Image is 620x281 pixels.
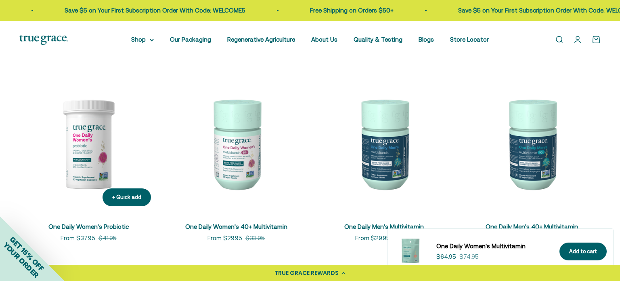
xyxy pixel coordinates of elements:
[354,36,402,43] a: Quality & Testing
[302,7,386,14] a: Free Shipping on Orders $50+
[103,188,151,207] button: + Quick add
[436,241,550,251] a: One Daily Women's Multivitamin
[227,36,295,43] a: Regenerative Agriculture
[419,36,434,43] a: Blogs
[131,35,154,44] summary: Shop
[355,233,390,243] sale-price: From $29.95
[274,269,339,277] div: TRUE GRACE REWARDS
[311,36,337,43] a: About Us
[170,36,211,43] a: Our Packaging
[436,252,456,262] sale-price: $64.95
[569,247,597,256] div: Add to cart
[19,74,157,213] img: Daily Probiotic for Women's Vaginal, Digestive, and Immune Support* - 90 Billion CFU at time of m...
[463,74,601,213] img: One Daily Men's 40+ Multivitamin
[450,36,489,43] a: Store Locator
[57,6,238,15] p: Save $5 on Your First Subscription Order With Code: WELCOME5
[48,223,129,230] a: One Daily Women's Probiotic
[344,223,424,230] a: One Daily Men's Multivitamin
[61,233,95,243] sale-price: From $37.95
[245,233,265,243] compare-at-price: $33.95
[2,241,40,279] span: YOUR ORDER
[394,235,427,268] img: We select ingredients that play a concrete role in true health, and we include them at effective ...
[98,233,117,243] compare-at-price: $41.95
[167,74,305,213] img: Daily Multivitamin for Immune Support, Energy, Daily Balance, and Healthy Bone Support* Vitamin A...
[112,193,141,202] div: + Quick add
[459,252,479,262] compare-at-price: $74.95
[559,243,607,261] button: Add to cart
[8,235,46,273] span: GET 15% OFF
[185,223,287,230] a: One Daily Women's 40+ Multivitamin
[486,223,578,230] a: One Daily Men's 40+ Multivitamin
[207,233,242,243] sale-price: From $29.95
[315,74,453,213] img: One Daily Men's Multivitamin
